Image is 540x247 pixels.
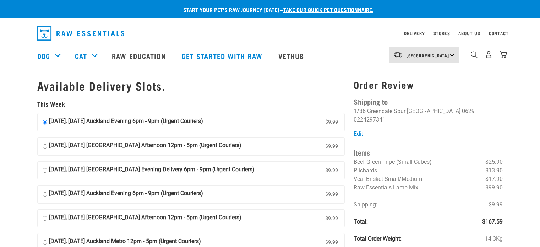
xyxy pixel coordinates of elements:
[324,141,339,152] span: $9.99
[354,159,432,165] span: Beef Green Tripe (Small Cubes)
[324,189,339,200] span: $9.99
[105,42,174,70] a: Raw Education
[324,213,339,224] span: $9.99
[489,32,509,34] a: Contact
[354,218,368,225] strong: Total:
[175,42,271,70] a: Get started with Raw
[271,42,313,70] a: Vethub
[37,101,345,108] h5: This Week
[49,189,203,200] strong: [DATE], [DATE] Auckland Evening 6pm - 9pm (Urgent Couriers)
[354,79,503,90] h3: Order Review
[49,117,203,128] strong: [DATE], [DATE] Auckland Evening 6pm - 9pm (Urgent Couriers)
[404,32,425,34] a: Delivery
[458,32,480,34] a: About Us
[407,54,449,57] span: [GEOGRAPHIC_DATA]
[43,141,47,152] input: [DATE], [DATE] [GEOGRAPHIC_DATA] Afternoon 12pm - 5pm (Urgent Couriers) $9.99
[37,79,345,92] h1: Available Delivery Slots.
[485,183,503,192] span: $99.90
[49,141,241,152] strong: [DATE], [DATE] [GEOGRAPHIC_DATA] Afternoon 12pm - 5pm (Urgent Couriers)
[324,165,339,176] span: $9.99
[324,117,339,128] span: $9.99
[485,158,503,166] span: $25.90
[354,184,418,191] span: Raw Essentials Lamb Mix
[500,51,507,58] img: home-icon@2x.png
[471,51,478,58] img: home-icon-1@2x.png
[354,176,422,182] span: Veal Brisket Small/Medium
[43,213,47,224] input: [DATE], [DATE] [GEOGRAPHIC_DATA] Afternoon 12pm - 5pm (Urgent Couriers) $9.99
[354,108,405,114] li: 1/36 Greendale Spur
[482,218,503,226] span: $167.59
[37,50,50,61] a: Dog
[43,117,47,128] input: [DATE], [DATE] Auckland Evening 6pm - 9pm (Urgent Couriers) $9.99
[283,8,373,11] a: take our quick pet questionnaire.
[485,51,492,58] img: user.png
[354,96,503,107] h4: Shipping to
[354,147,503,158] h4: Items
[433,32,450,34] a: Stores
[49,213,241,224] strong: [DATE], [DATE] [GEOGRAPHIC_DATA] Afternoon 12pm - 5pm (Urgent Couriers)
[354,130,363,137] a: Edit
[354,116,386,123] li: 0224297341
[354,235,402,242] strong: Total Order Weight:
[489,200,503,209] span: $9.99
[43,189,47,200] input: [DATE], [DATE] Auckland Evening 6pm - 9pm (Urgent Couriers) $9.99
[49,165,255,176] strong: [DATE], [DATE] [GEOGRAPHIC_DATA] Evening Delivery 6pm - 9pm (Urgent Couriers)
[485,235,503,243] span: 14.3Kg
[407,108,475,114] li: [GEOGRAPHIC_DATA] 0629
[485,175,503,183] span: $17.90
[43,165,47,176] input: [DATE], [DATE] [GEOGRAPHIC_DATA] Evening Delivery 6pm - 9pm (Urgent Couriers) $9.99
[37,26,124,41] img: Raw Essentials Logo
[75,50,87,61] a: Cat
[354,201,377,208] span: Shipping:
[32,23,509,43] nav: dropdown navigation
[354,167,377,174] span: Pilchards
[485,166,503,175] span: $13.90
[393,52,403,58] img: van-moving.png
